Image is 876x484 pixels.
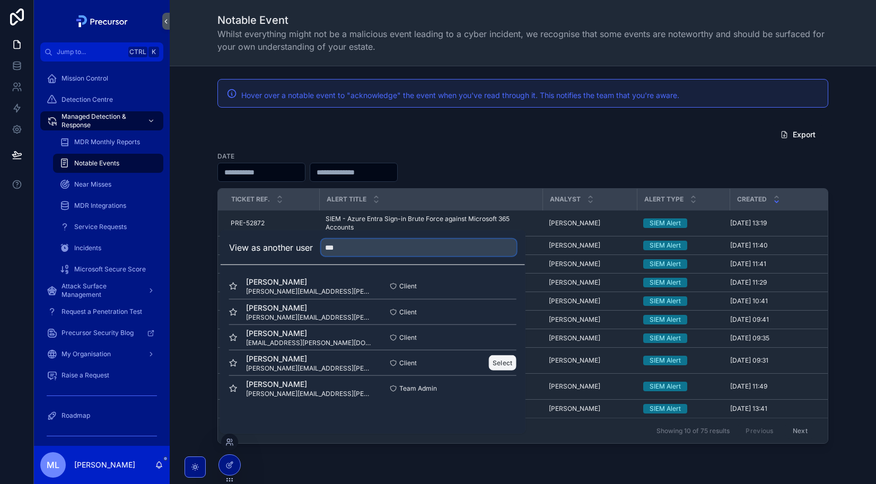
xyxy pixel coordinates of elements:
[643,404,723,413] a: SIEM Alert
[74,460,135,470] p: [PERSON_NAME]
[730,404,823,413] a: [DATE] 13:41
[643,315,723,324] a: SIEM Alert
[40,323,163,342] a: Precursor Security Blog
[74,223,127,231] span: Service Requests
[549,356,630,365] a: [PERSON_NAME]
[730,297,823,305] a: [DATE] 10:41
[650,296,681,306] div: SIEM Alert
[246,277,373,287] span: [PERSON_NAME]
[53,217,163,236] a: Service Requests
[62,95,113,104] span: Detection Centre
[549,334,600,342] span: [PERSON_NAME]
[644,195,684,204] span: Alert Type
[57,48,124,56] span: Jump to...
[53,133,163,152] a: MDR Monthly Reports
[217,151,234,161] label: Date
[549,241,600,250] span: [PERSON_NAME]
[730,241,768,250] span: [DATE] 11:40
[549,241,630,250] a: [PERSON_NAME]
[549,356,600,365] span: [PERSON_NAME]
[40,281,163,300] a: Attack Surface Management
[643,241,723,250] a: SIEM Alert
[549,382,600,391] span: [PERSON_NAME]
[549,315,630,324] a: [PERSON_NAME]
[74,201,126,210] span: MDR Integrations
[549,219,630,227] a: [PERSON_NAME]
[650,356,681,365] div: SIEM Alert
[47,459,59,471] span: ML
[730,356,823,365] a: [DATE] 09:31
[650,241,681,250] div: SIEM Alert
[217,13,828,28] h1: Notable Event
[549,278,600,287] span: [PERSON_NAME]
[730,241,823,250] a: [DATE] 11:40
[730,297,768,305] span: [DATE] 10:41
[74,159,119,168] span: Notable Events
[40,345,163,364] a: My Organisation
[62,282,139,299] span: Attack Surface Management
[246,302,373,313] span: [PERSON_NAME]
[40,111,163,130] a: Managed Detection & Response
[549,260,600,268] span: [PERSON_NAME]
[730,260,766,268] span: [DATE] 11:41
[150,48,158,56] span: K
[399,307,417,316] span: Client
[40,302,163,321] a: Request a Penetration Test
[643,382,723,391] a: SIEM Alert
[217,28,828,53] span: Whilst everything might not be a malicious event leading to a cyber incident, we recognise that s...
[327,195,366,204] span: Alert title
[246,328,373,338] span: [PERSON_NAME]
[53,239,163,258] a: Incidents
[34,61,170,446] div: scrollable content
[241,91,679,100] span: Hover over a notable event to "acknowledge" the event when you've read through it. This notifies ...
[53,175,163,194] a: Near Misses
[785,423,815,439] button: Next
[246,313,373,321] span: [PERSON_NAME][EMAIL_ADDRESS][PERSON_NAME][DOMAIN_NAME]
[62,371,109,380] span: Raise a Request
[730,382,767,391] span: [DATE] 11:49
[246,287,373,296] span: [PERSON_NAME][EMAIL_ADDRESS][PERSON_NAME][DOMAIN_NAME]
[246,389,373,398] span: [PERSON_NAME][EMAIL_ADDRESS][PERSON_NAME][DOMAIN_NAME]
[549,315,600,324] span: [PERSON_NAME]
[326,215,536,232] a: SIEM - Azure Entra Sign-in Brute Force against Microsoft 365 Accounts
[730,278,823,287] a: [DATE] 11:29
[650,218,681,228] div: SIEM Alert
[128,47,147,57] span: Ctrl
[650,404,681,413] div: SIEM Alert
[229,241,313,254] h2: View as another user
[730,334,823,342] a: [DATE] 09:35
[730,404,767,413] span: [DATE] 13:41
[74,138,140,146] span: MDR Monthly Reports
[246,353,373,364] span: [PERSON_NAME]
[399,333,417,341] span: Client
[549,297,630,305] a: [PERSON_NAME]
[40,69,163,88] a: Mission Control
[730,260,823,268] a: [DATE] 11:41
[40,90,163,109] a: Detection Centre
[53,196,163,215] a: MDR Integrations
[246,338,373,347] span: [EMAIL_ADDRESS][PERSON_NAME][DOMAIN_NAME]
[730,278,767,287] span: [DATE] 11:29
[53,260,163,279] a: Microsoft Secure Score
[241,90,819,101] div: Hover over a notable event to "acknowledge" the event when you've read through it. This notifies ...
[643,259,723,269] a: SIEM Alert
[231,219,265,227] span: PRE-52872
[549,382,630,391] a: [PERSON_NAME]
[650,278,681,287] div: SIEM Alert
[650,259,681,269] div: SIEM Alert
[62,307,142,316] span: Request a Penetration Test
[231,219,313,227] a: PRE-52872
[737,195,767,204] span: Created
[74,265,146,274] span: Microsoft Secure Score
[650,333,681,343] div: SIEM Alert
[643,333,723,343] a: SIEM Alert
[650,315,681,324] div: SIEM Alert
[73,13,131,30] img: App logo
[730,356,768,365] span: [DATE] 09:31
[246,364,373,372] span: [PERSON_NAME][EMAIL_ADDRESS][PERSON_NAME][DOMAIN_NAME]
[40,406,163,425] a: Roadmap
[62,74,108,83] span: Mission Control
[549,219,600,227] span: [PERSON_NAME]
[246,379,373,389] span: [PERSON_NAME]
